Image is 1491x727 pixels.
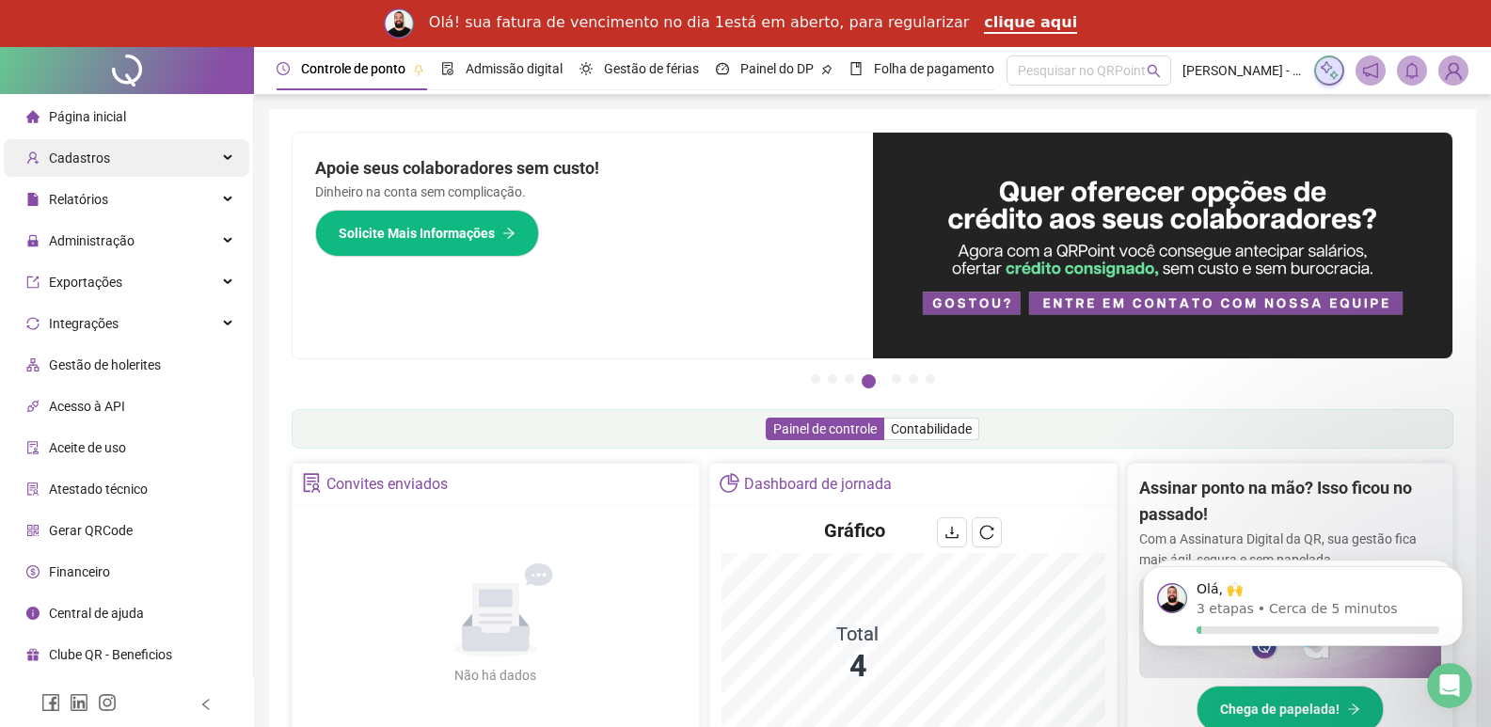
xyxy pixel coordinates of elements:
span: arrow-right [502,227,516,240]
span: Contabilidade [891,421,972,436]
iframe: Intercom notifications mensagem [1115,545,1491,676]
span: Cadastros [49,150,110,166]
div: Não há dados [409,665,582,686]
span: facebook [41,693,60,712]
div: Dashboard de jornada [744,468,892,500]
span: api [26,400,40,413]
p: Com a Assinatura Digital da QR, sua gestão fica mais ágil, segura e sem papelada. [1139,529,1441,570]
span: solution [26,482,40,496]
span: notification [1362,62,1379,79]
img: Profile image for Rodolfo [384,8,414,39]
img: 94976 [1439,56,1467,85]
span: search [1147,64,1161,78]
span: Integrações [49,316,119,331]
a: clique aqui [984,13,1077,34]
span: Financeiro [49,564,110,579]
span: [PERSON_NAME] - Postal Servicos [1182,60,1303,81]
p: Dinheiro na conta sem complicação. [315,182,850,202]
span: Clube QR - Beneficios [49,647,172,662]
h4: Gráfico [824,517,885,544]
span: book [849,62,863,75]
button: 2 [828,374,837,384]
span: home [26,110,40,123]
div: Convites enviados [326,468,448,500]
span: Central de ajuda [49,606,144,621]
span: clock-circle [277,62,290,75]
span: bell [1404,62,1420,79]
span: Gerar QRCode [49,523,133,538]
span: pushpin [413,64,424,75]
span: file-done [441,62,454,75]
img: banner%2Fa8ee1423-cce5-4ffa-a127-5a2d429cc7d8.png [873,133,1453,358]
span: linkedin [70,693,88,712]
span: Admissão digital [466,61,563,76]
button: 5 [892,374,901,384]
span: export [26,276,40,289]
button: 1 [811,374,820,384]
span: dollar [26,565,40,578]
span: dashboard [716,62,729,75]
iframe: Intercom live chat [1427,663,1472,708]
span: qrcode [26,524,40,537]
span: sync [26,317,40,330]
span: pie-chart [720,473,739,493]
span: Gestão de holerites [49,357,161,372]
h2: Assinar ponto na mão? Isso ficou no passado! [1139,475,1441,529]
span: solution [302,473,322,493]
span: audit [26,441,40,454]
span: Folha de pagamento [874,61,994,76]
img: sparkle-icon.fc2bf0ac1784a2077858766a79e2daf3.svg [1319,60,1340,81]
span: Exportações [49,275,122,290]
span: gift [26,648,40,661]
span: Relatórios [49,192,108,207]
span: Aceite de uso [49,440,126,455]
span: sun [579,62,593,75]
span: pushpin [821,64,833,75]
span: user-add [26,151,40,165]
span: file [26,193,40,206]
button: 7 [926,374,935,384]
span: Solicite Mais Informações [339,223,495,244]
span: instagram [98,693,117,712]
button: 4 [862,374,876,388]
span: Controle de ponto [301,61,405,76]
button: 3 [845,374,854,384]
span: download [944,525,960,540]
span: reload [979,525,994,540]
span: Painel do DP [740,61,814,76]
span: left [199,698,213,711]
span: Administração [49,233,135,248]
span: Atestado técnico [49,482,148,497]
button: 6 [909,374,918,384]
span: apartment [26,358,40,371]
span: Gestão de férias [604,61,699,76]
span: Chega de papelada! [1220,699,1340,719]
span: Página inicial [49,109,126,124]
span: Painel de controle [773,421,877,436]
span: info-circle [26,607,40,620]
div: Olá! sua fatura de vencimento no dia 1está em aberto, para regularizar [429,13,970,32]
span: arrow-right [1347,703,1360,716]
button: Solicite Mais Informações [315,210,539,257]
span: Acesso à API [49,399,125,414]
span: lock [26,234,40,247]
h2: Apoie seus colaboradores sem custo! [315,155,850,182]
